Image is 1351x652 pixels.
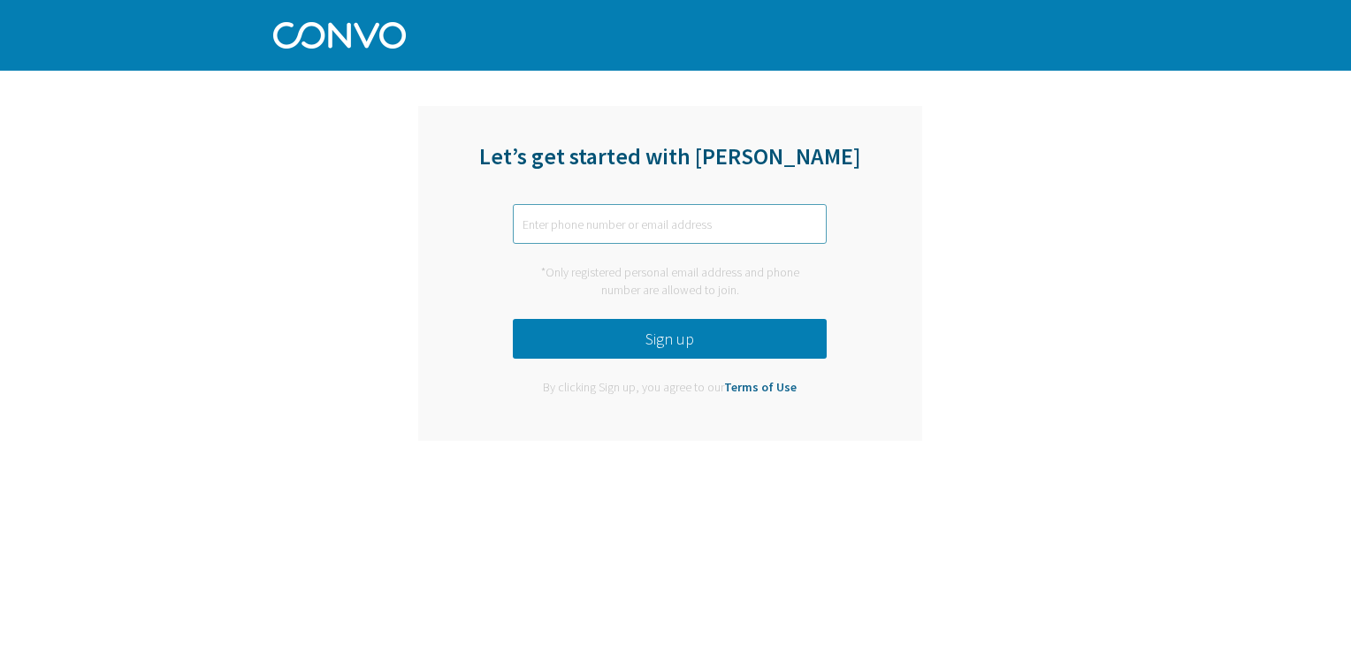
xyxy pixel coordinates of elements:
[273,18,406,49] img: Convo Logo
[530,379,810,397] div: By clicking Sign up, you agree to our
[513,204,827,244] input: Enter phone number or email address
[724,379,797,395] a: Terms of Use
[418,141,922,193] div: Let’s get started with [PERSON_NAME]
[513,264,827,299] div: *Only registered personal email address and phone number are allowed to join.
[513,319,827,359] button: Sign up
